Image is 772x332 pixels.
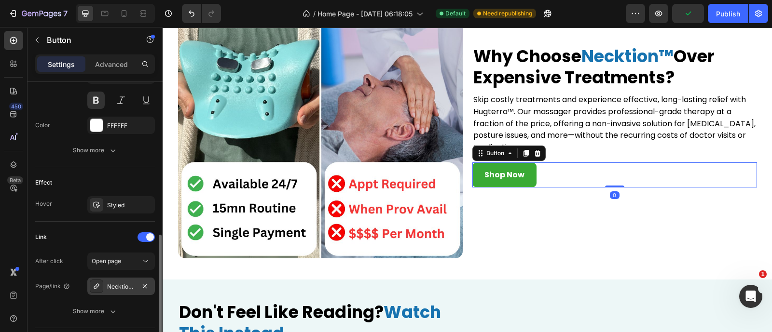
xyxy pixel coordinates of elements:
[163,27,772,332] iframe: Design area
[107,201,152,210] div: Styled
[15,274,300,318] h2: Don't Feel Like Reading?
[107,282,135,291] div: Necktion™-massager-1
[759,270,767,278] span: 1
[483,9,532,18] span: Need republishing
[48,59,75,69] p: Settings
[317,9,413,19] span: Home Page - [DATE] 06:18:05
[447,164,457,172] div: 0
[739,285,762,308] iframe: Intercom live chat
[35,233,47,241] div: Link
[73,306,118,316] div: Show more
[63,8,68,19] p: 7
[35,199,52,208] div: Hover
[313,9,316,19] span: /
[73,146,118,155] div: Show more
[9,103,23,110] div: 450
[4,4,72,23] button: 7
[87,252,155,270] button: Open page
[35,282,70,291] div: Page/link
[322,143,362,153] div: Shop Now
[716,9,740,19] div: Publish
[92,257,121,265] span: Open page
[35,257,63,266] div: After click
[35,142,155,159] button: Show more
[322,122,344,131] div: Button
[35,178,52,187] div: Effect
[7,176,23,184] div: Beta
[311,67,593,127] p: Skip costly treatments and experience effective, long-lasting relief with Hugterra™. Our massager...
[35,303,155,320] button: Show more
[95,59,128,69] p: Advanced
[182,4,221,23] div: Undo/Redo
[47,34,129,46] p: Button
[445,9,466,18] span: Default
[708,4,748,23] button: Publish
[310,135,374,160] a: Shop Now
[107,121,152,130] div: FFFFFF
[16,273,278,318] span: Watch This Instead
[35,121,50,130] div: Color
